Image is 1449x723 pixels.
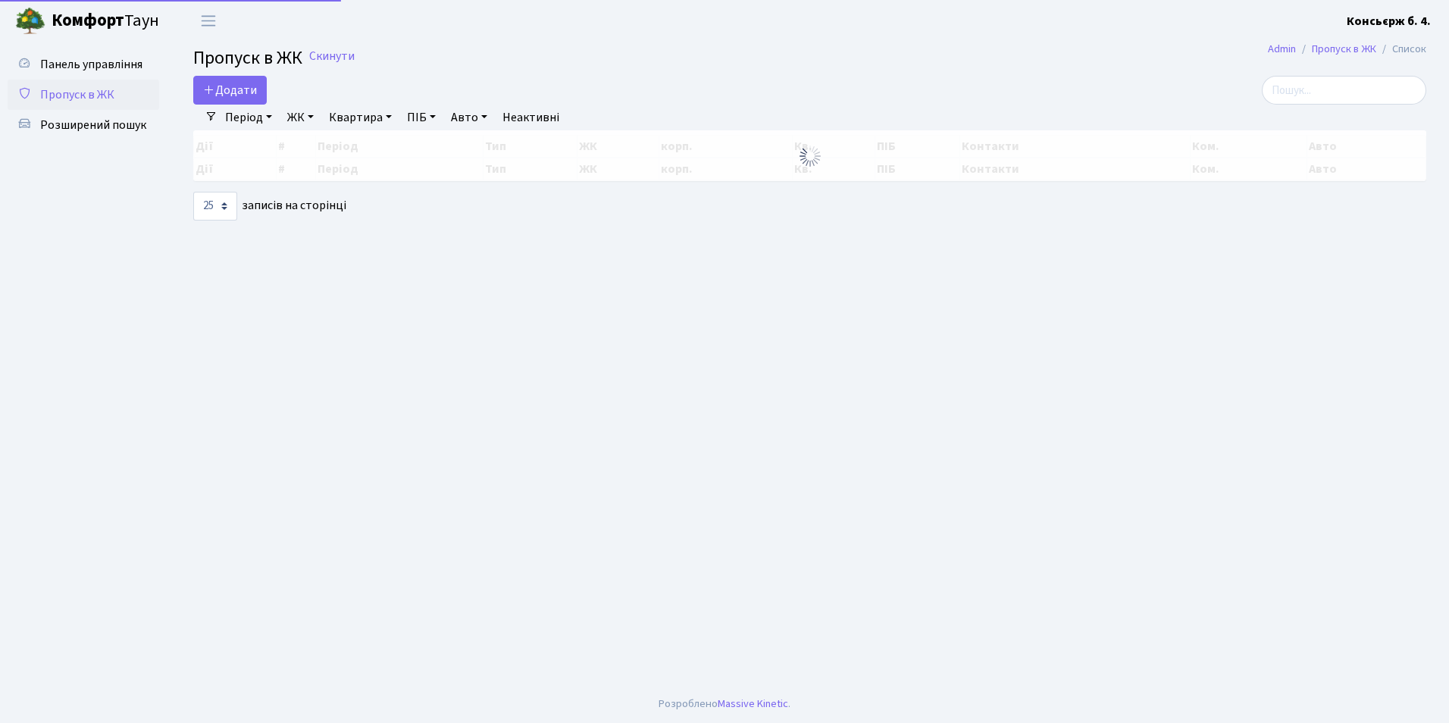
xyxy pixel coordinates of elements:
[445,105,493,130] a: Авто
[40,86,114,103] span: Пропуск в ЖК
[1268,41,1296,57] a: Admin
[798,144,822,168] img: Обробка...
[401,105,442,130] a: ПІБ
[1262,76,1426,105] input: Пошук...
[1347,13,1431,30] b: Консьєрж б. 4.
[193,76,267,105] a: Додати
[659,696,790,712] div: Розроблено .
[8,49,159,80] a: Панель управління
[309,49,355,64] a: Скинути
[496,105,565,130] a: Неактивні
[281,105,320,130] a: ЖК
[1347,12,1431,30] a: Консьєрж б. 4.
[52,8,124,33] b: Комфорт
[189,8,227,33] button: Переключити навігацію
[40,117,146,133] span: Розширений пошук
[15,6,45,36] img: logo.png
[1245,33,1449,65] nav: breadcrumb
[193,192,237,221] select: записів на сторінці
[1376,41,1426,58] li: Список
[8,110,159,140] a: Розширений пошук
[52,8,159,34] span: Таун
[718,696,788,712] a: Massive Kinetic
[40,56,142,73] span: Панель управління
[8,80,159,110] a: Пропуск в ЖК
[193,45,302,71] span: Пропуск в ЖК
[203,82,257,99] span: Додати
[193,192,346,221] label: записів на сторінці
[219,105,278,130] a: Період
[323,105,398,130] a: Квартира
[1312,41,1376,57] a: Пропуск в ЖК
